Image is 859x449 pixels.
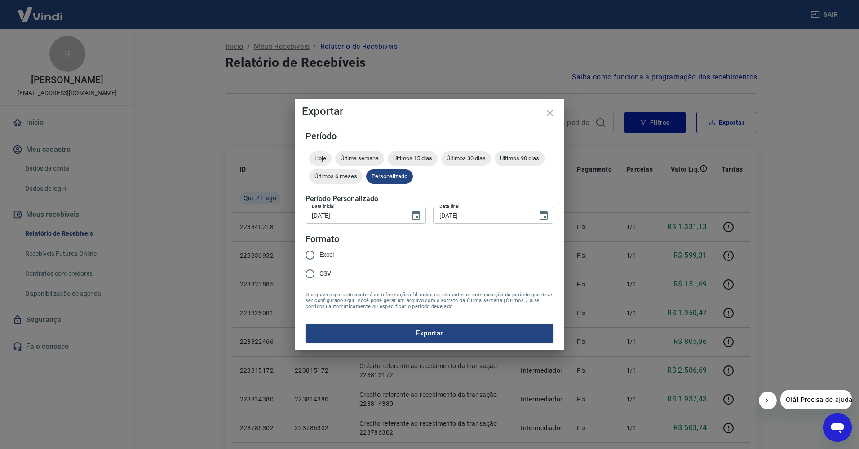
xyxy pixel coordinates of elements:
span: Últimos 15 dias [388,155,438,162]
div: Última semana [335,151,384,166]
div: Últimos 90 dias [495,151,545,166]
button: Exportar [306,324,553,343]
button: Choose date, selected date is 20 de ago de 2025 [407,207,425,224]
span: Excel [319,250,334,260]
label: Data inicial [312,203,335,210]
span: Olá! Precisa de ajuda? [5,6,75,13]
h5: Período [306,132,553,141]
legend: Formato [306,233,339,246]
span: Últimos 6 meses [309,173,363,180]
button: Choose date, selected date is 21 de ago de 2025 [535,207,553,224]
span: O arquivo exportado conterá as informações filtradas na tela anterior com exceção do período que ... [306,292,553,309]
span: Últimos 90 dias [495,155,545,162]
span: Últimos 30 dias [441,155,491,162]
div: Personalizado [366,169,413,184]
div: Últimos 6 meses [309,169,363,184]
h5: Período Personalizado [306,194,553,203]
span: Hoje [309,155,332,162]
span: Última semana [335,155,384,162]
iframe: Fechar mensagem [759,392,777,409]
div: Últimos 30 dias [441,151,491,166]
span: CSV [319,269,331,278]
div: Hoje [309,151,332,166]
button: close [539,102,561,124]
input: DD/MM/YYYY [306,207,403,224]
input: DD/MM/YYYY [433,207,531,224]
span: Personalizado [366,173,413,180]
label: Data final [439,203,460,210]
iframe: Botão para abrir a janela de mensagens [823,413,852,442]
iframe: Mensagem da empresa [780,390,852,409]
h4: Exportar [302,106,557,117]
div: Últimos 15 dias [388,151,438,166]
